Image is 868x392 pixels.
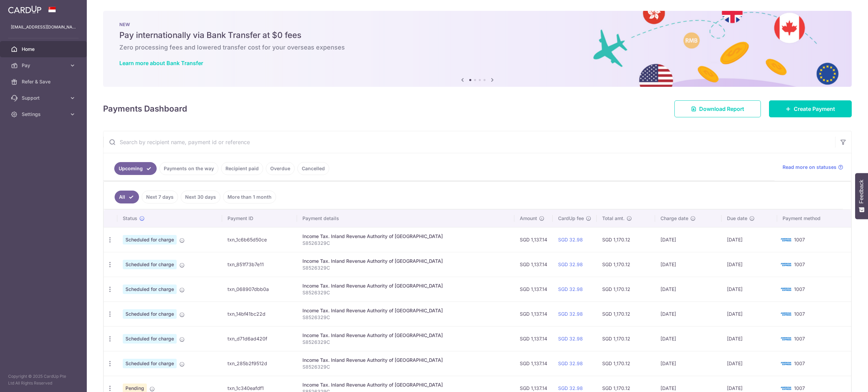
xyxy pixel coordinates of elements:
[779,236,793,244] img: Bank Card
[514,301,553,326] td: SGD 1,137.14
[674,100,761,117] a: Download Report
[302,233,509,240] div: Income Tax. Inland Revenue Authority of [GEOGRAPHIC_DATA]
[103,131,835,153] input: Search by recipient name, payment id or reference
[115,191,139,203] a: All
[558,385,583,391] a: SGD 32.98
[727,215,747,222] span: Due date
[123,309,177,319] span: Scheduled for charge
[722,326,777,351] td: [DATE]
[514,326,553,351] td: SGD 1,137.14
[794,360,805,366] span: 1007
[794,385,805,391] span: 1007
[520,215,537,222] span: Amount
[114,162,157,175] a: Upcoming
[779,335,793,343] img: Bank Card
[297,210,514,227] th: Payment details
[558,237,583,242] a: SGD 32.98
[597,277,655,301] td: SGD 1,170.12
[597,227,655,252] td: SGD 1,170.12
[181,191,220,203] a: Next 30 days
[222,277,297,301] td: txn_068907dbb0a
[722,277,777,301] td: [DATE]
[558,360,583,366] a: SGD 32.98
[722,227,777,252] td: [DATE]
[221,162,263,175] a: Recipient paid
[779,310,793,318] img: Bank Card
[783,164,843,171] a: Read more on statuses
[779,260,793,269] img: Bank Card
[602,215,625,222] span: Total amt.
[123,235,177,244] span: Scheduled for charge
[794,261,805,267] span: 1007
[16,5,29,11] span: Help
[558,286,583,292] a: SGD 32.98
[655,301,721,326] td: [DATE]
[119,30,835,41] h5: Pay internationally via Bank Transfer at $0 fees
[222,351,297,376] td: txn_285b2f9512d
[302,339,509,346] p: S8526329C
[302,264,509,271] p: S8526329C
[859,180,865,203] span: Feedback
[302,357,509,364] div: Income Tax. Inland Revenue Authority of [GEOGRAPHIC_DATA]
[11,24,76,31] p: [EMAIL_ADDRESS][DOMAIN_NAME]
[119,60,203,66] a: Learn more about Bank Transfer
[302,240,509,247] p: S8526329C
[514,227,553,252] td: SGD 1,137.14
[123,260,177,269] span: Scheduled for charge
[558,261,583,267] a: SGD 32.98
[123,285,177,294] span: Scheduled for charge
[722,351,777,376] td: [DATE]
[597,252,655,277] td: SGD 1,170.12
[558,336,583,341] a: SGD 32.98
[597,351,655,376] td: SGD 1,170.12
[222,301,297,326] td: txn_14bf41bc22d
[779,285,793,293] img: Bank Card
[123,359,177,368] span: Scheduled for charge
[558,215,584,222] span: CardUp fee
[302,332,509,339] div: Income Tax. Inland Revenue Authority of [GEOGRAPHIC_DATA]
[660,215,688,222] span: Charge date
[769,100,852,117] a: Create Payment
[794,336,805,341] span: 1007
[266,162,295,175] a: Overdue
[222,326,297,351] td: txn_d71d6ad420f
[794,237,805,242] span: 1007
[103,103,187,115] h4: Payments Dashboard
[514,252,553,277] td: SGD 1,137.14
[655,252,721,277] td: [DATE]
[22,111,66,118] span: Settings
[222,210,297,227] th: Payment ID
[302,314,509,321] p: S8526329C
[558,311,583,317] a: SGD 32.98
[22,62,66,69] span: Pay
[22,46,66,53] span: Home
[777,210,851,227] th: Payment method
[302,289,509,296] p: S8526329C
[123,334,177,344] span: Scheduled for charge
[655,351,721,376] td: [DATE]
[794,311,805,317] span: 1007
[655,326,721,351] td: [DATE]
[779,359,793,368] img: Bank Card
[22,78,66,85] span: Refer & Save
[103,11,852,87] img: Bank transfer banner
[514,351,553,376] td: SGD 1,137.14
[159,162,218,175] a: Payments on the way
[514,277,553,301] td: SGD 1,137.14
[222,227,297,252] td: txn_1c6b65d50ce
[302,381,509,388] div: Income Tax. Inland Revenue Authority of [GEOGRAPHIC_DATA]
[855,173,868,219] button: Feedback - Show survey
[302,307,509,314] div: Income Tax. Inland Revenue Authority of [GEOGRAPHIC_DATA]
[123,215,137,222] span: Status
[222,252,297,277] td: txn_851f73b7e11
[119,22,835,27] p: NEW
[783,164,836,171] span: Read more on statuses
[655,227,721,252] td: [DATE]
[794,286,805,292] span: 1007
[794,105,835,113] span: Create Payment
[8,5,41,14] img: CardUp
[302,282,509,289] div: Income Tax. Inland Revenue Authority of [GEOGRAPHIC_DATA]
[302,258,509,264] div: Income Tax. Inland Revenue Authority of [GEOGRAPHIC_DATA]
[119,43,835,52] h6: Zero processing fees and lowered transfer cost for your overseas expenses
[722,252,777,277] td: [DATE]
